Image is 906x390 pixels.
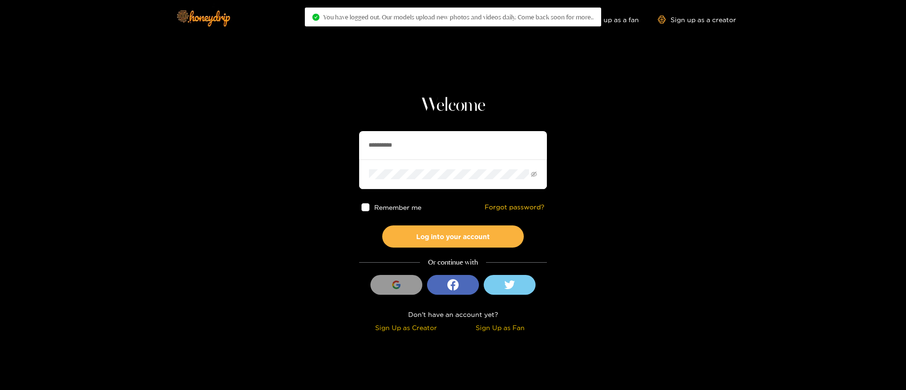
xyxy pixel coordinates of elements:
span: You have logged out. Our models upload new photos and videos daily. Come back soon for more.. [323,13,594,21]
button: Log into your account [382,225,524,248]
a: Sign up as a creator [658,16,736,24]
span: eye-invisible [531,171,537,177]
a: Sign up as a fan [574,16,639,24]
div: Or continue with [359,257,547,268]
div: Don't have an account yet? [359,309,547,320]
h1: Welcome [359,94,547,117]
div: Sign Up as Fan [455,322,545,333]
span: check-circle [312,14,319,21]
span: Remember me [374,204,421,211]
a: Forgot password? [485,203,545,211]
div: Sign Up as Creator [361,322,451,333]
